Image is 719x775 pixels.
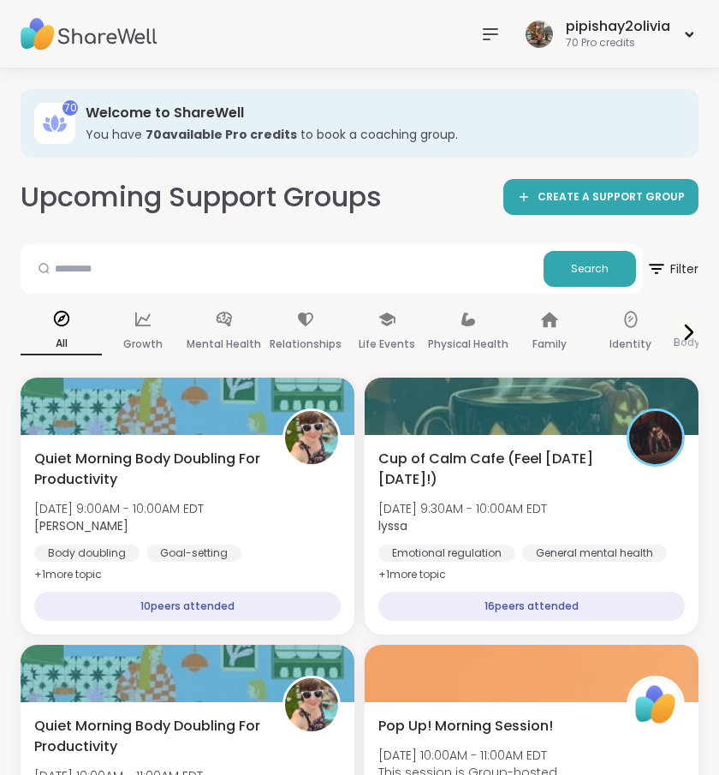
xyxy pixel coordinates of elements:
span: Quiet Morning Body Doubling For Productivity [34,716,264,757]
img: ShareWell [629,678,682,731]
div: 70 [62,100,78,116]
div: 10 peers attended [34,592,341,621]
p: Growth [123,334,163,355]
div: General mental health [522,545,667,562]
p: Life Events [359,334,415,355]
p: Identity [609,334,651,355]
b: lyssa [378,517,407,534]
span: [DATE] 10:00AM - 11:00AM EDT [378,747,557,764]
img: ShareWell Nav Logo [21,4,157,64]
div: 16 peers attended [378,592,685,621]
p: All [21,333,102,355]
b: 70 available Pro credit s [146,126,297,143]
div: 70 Pro credits [566,36,670,51]
span: CREATE A SUPPORT GROUP [538,190,685,205]
a: CREATE A SUPPORT GROUP [503,179,698,215]
div: Body doubling [34,545,140,562]
h3: You have to book a coaching group. [86,126,674,143]
p: Family [532,334,567,355]
div: pipishay2olivia [566,17,670,36]
span: [DATE] 9:00AM - 10:00AM EDT [34,500,204,517]
h3: Welcome to ShareWell [86,104,674,122]
span: Filter [646,248,698,289]
span: Search [571,261,609,277]
button: Search [544,251,636,287]
img: Adrienne_QueenOfTheDawn [285,411,338,464]
div: Emotional regulation [378,545,515,562]
span: [DATE] 9:30AM - 10:00AM EDT [378,500,547,517]
div: Goal-setting [146,545,241,562]
span: Pop Up! Morning Session! [378,716,553,736]
span: Cup of Calm Cafe (Feel [DATE][DATE]!) [378,449,608,490]
img: lyssa [629,411,682,464]
b: [PERSON_NAME] [34,517,128,534]
img: pipishay2olivia [526,21,553,48]
h2: Upcoming Support Groups [21,178,382,217]
p: Physical Health [428,334,508,355]
p: Relationships [270,334,342,355]
p: Mental Health [187,334,261,355]
span: Quiet Morning Body Doubling For Productivity [34,449,264,490]
img: Adrienne_QueenOfTheDawn [285,678,338,731]
button: Filter [646,244,698,294]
